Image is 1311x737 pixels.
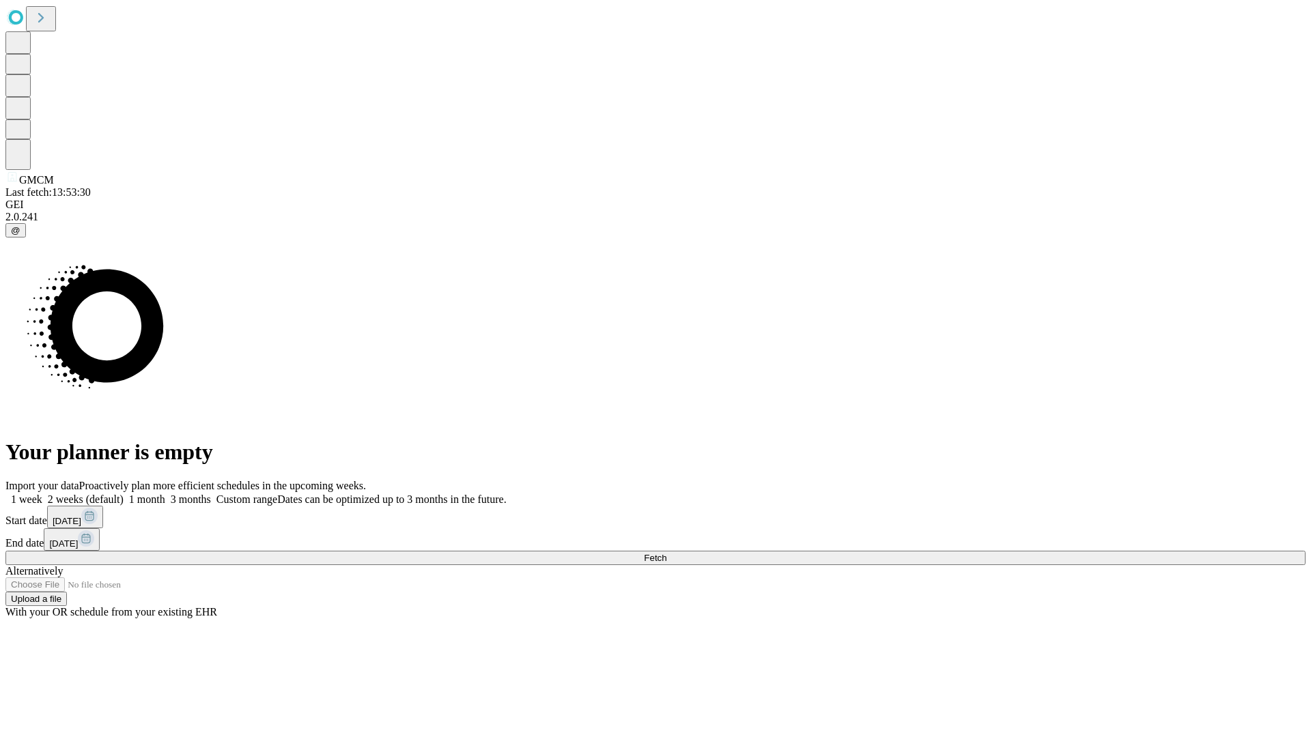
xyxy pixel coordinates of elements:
[44,528,100,551] button: [DATE]
[129,493,165,505] span: 1 month
[5,528,1306,551] div: End date
[5,606,217,618] span: With your OR schedule from your existing EHR
[48,493,124,505] span: 2 weeks (default)
[11,493,42,505] span: 1 week
[11,225,20,235] span: @
[49,538,78,549] span: [DATE]
[5,199,1306,211] div: GEI
[216,493,277,505] span: Custom range
[277,493,506,505] span: Dates can be optimized up to 3 months in the future.
[171,493,211,505] span: 3 months
[644,553,666,563] span: Fetch
[47,506,103,528] button: [DATE]
[79,480,366,491] span: Proactively plan more efficient schedules in the upcoming weeks.
[5,439,1306,465] h1: Your planner is empty
[5,565,63,577] span: Alternatively
[5,592,67,606] button: Upload a file
[5,551,1306,565] button: Fetch
[19,174,54,186] span: GMCM
[5,211,1306,223] div: 2.0.241
[5,186,91,198] span: Last fetch: 13:53:30
[5,223,26,237] button: @
[53,516,81,526] span: [DATE]
[5,480,79,491] span: Import your data
[5,506,1306,528] div: Start date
